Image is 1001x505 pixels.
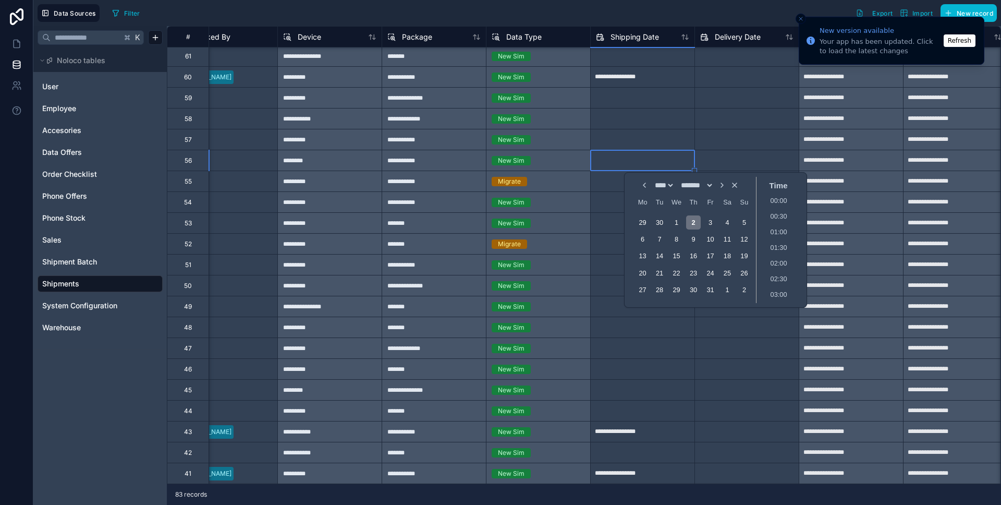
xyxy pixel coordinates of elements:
[636,215,650,230] div: Choose Monday, 29 September 2025
[38,78,163,95] div: User
[636,283,650,297] div: Choose Monday, 27 October 2025
[42,147,156,158] a: Data Offers
[42,147,82,158] span: Data Offers
[820,26,941,36] div: New version available
[42,169,97,179] span: Order Checklist
[737,249,751,263] div: Choose Sunday, 19 October 2025
[42,213,86,223] span: Phone Stock
[715,32,761,42] span: Delivery Date
[402,32,432,42] span: Package
[636,266,650,280] div: Choose Monday, 20 October 2025
[38,275,163,292] div: Shipments
[185,177,192,186] div: 55
[756,194,801,210] li: 00:00
[42,279,79,289] span: Shipments
[38,297,163,314] div: System Configuration
[184,282,192,290] div: 50
[38,53,156,68] button: Noloco tables
[756,257,801,272] li: 02:00
[38,144,163,161] div: Data Offers
[42,235,156,245] a: Sales
[184,428,192,436] div: 43
[820,37,941,56] div: Your app has been updated. Click to load the latest changes
[57,55,105,66] span: Noloco tables
[108,5,144,21] button: Filter
[686,232,700,246] div: Choose Thursday, 9 October 2025
[737,283,751,297] div: Choose Sunday, 2 November 2025
[184,386,192,394] div: 45
[42,81,156,92] a: User
[42,213,156,223] a: Phone Stock
[38,166,163,183] div: Order Checklist
[636,195,650,209] div: Monday
[185,219,192,227] div: 53
[756,210,801,225] li: 00:30
[756,288,801,304] li: 03:00
[42,125,81,136] span: Accesories
[184,303,192,311] div: 49
[185,115,192,123] div: 58
[944,34,975,47] button: Refresh
[42,169,156,179] a: Order Checklist
[42,191,156,201] a: Phone Offers
[42,322,81,333] span: Warehouse
[703,215,717,230] div: Choose Friday, 3 October 2025
[669,195,683,209] div: Wednesday
[759,181,798,190] div: Time
[703,232,717,246] div: Choose Friday, 10 October 2025
[184,198,192,207] div: 54
[686,249,700,263] div: Choose Thursday, 16 October 2025
[193,32,230,42] span: Packed By
[720,283,734,297] div: Choose Saturday, 1 November 2025
[653,266,667,280] div: Choose Tuesday, 21 October 2025
[669,283,683,297] div: Choose Wednesday, 29 October 2025
[669,215,683,230] div: Choose Wednesday, 1 October 2025
[636,249,650,263] div: Choose Monday, 13 October 2025
[703,249,717,263] div: Choose Friday, 17 October 2025
[756,241,801,257] li: 01:30
[720,215,734,230] div: Choose Saturday, 4 October 2025
[42,103,76,114] span: Employee
[737,232,751,246] div: Choose Sunday, 12 October 2025
[653,249,667,263] div: Choose Tuesday, 14 October 2025
[686,283,700,297] div: Choose Thursday, 30 October 2025
[38,188,163,205] div: Phone Offers
[184,344,192,353] div: 47
[184,449,192,457] div: 42
[686,195,700,209] div: Thursday
[38,232,163,248] div: Sales
[42,257,156,267] a: Shipment Batch
[124,9,140,17] span: Filter
[686,215,700,230] div: Choose Thursday, 2 October 2025
[42,191,87,201] span: Phone Offers
[42,279,156,289] a: Shipments
[38,100,163,117] div: Employee
[634,214,752,298] div: Month October, 2025
[852,4,896,22] button: Export
[720,195,734,209] div: Saturday
[38,4,100,22] button: Data Sources
[185,261,191,269] div: 51
[636,232,650,246] div: Choose Monday, 6 October 2025
[669,249,683,263] div: Choose Wednesday, 15 October 2025
[42,257,97,267] span: Shipment Batch
[653,195,667,209] div: Tuesday
[796,14,806,24] button: Close toast
[185,470,191,478] div: 41
[42,103,156,114] a: Employee
[42,300,117,311] span: System Configuration
[184,365,192,374] div: 46
[175,490,207,499] span: 83 records
[42,300,156,311] a: System Configuration
[38,319,163,336] div: Warehouse
[896,4,936,22] button: Import
[184,73,192,81] div: 60
[175,33,201,41] div: #
[756,225,801,241] li: 01:00
[298,32,321,42] span: Device
[42,125,156,136] a: Accesories
[653,232,667,246] div: Choose Tuesday, 7 October 2025
[737,215,751,230] div: Choose Sunday, 5 October 2025
[42,322,156,333] a: Warehouse
[720,249,734,263] div: Choose Saturday, 18 October 2025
